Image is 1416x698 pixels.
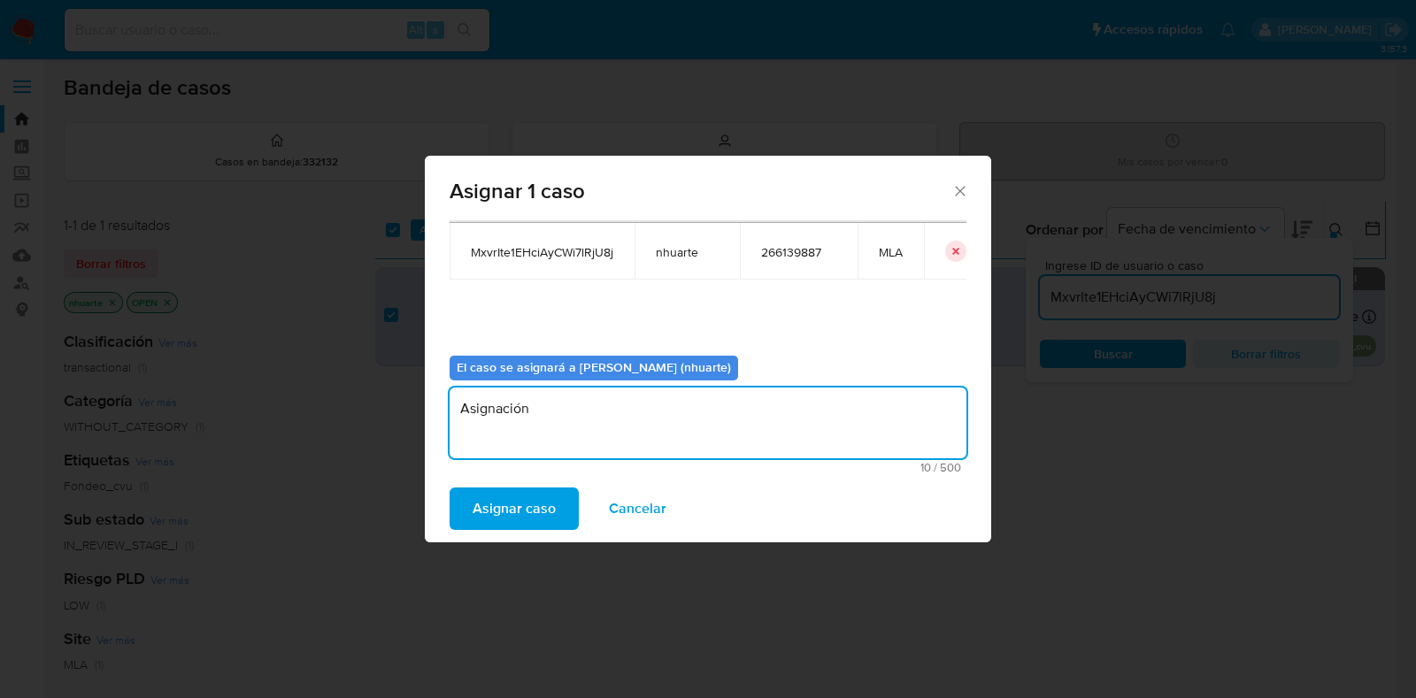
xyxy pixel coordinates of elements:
[450,387,966,458] textarea: Asignación
[471,244,613,260] span: MxvrIte1EHciAyCWi7lRjU8j
[450,487,579,530] button: Asignar caso
[586,487,689,530] button: Cancelar
[945,241,966,262] button: icon-button
[879,244,903,260] span: MLA
[609,489,666,528] span: Cancelar
[656,244,719,260] span: nhuarte
[761,244,836,260] span: 266139887
[455,462,961,473] span: Máximo 500 caracteres
[450,180,951,202] span: Asignar 1 caso
[425,156,991,542] div: assign-modal
[951,182,967,198] button: Cerrar ventana
[473,489,556,528] span: Asignar caso
[457,358,731,376] b: El caso se asignará a [PERSON_NAME] (nhuarte)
